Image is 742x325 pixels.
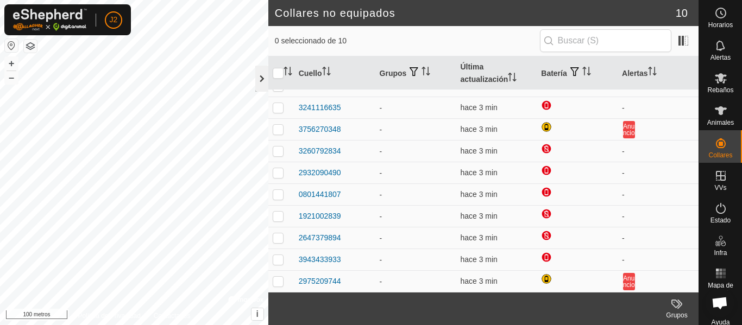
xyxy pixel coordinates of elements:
[299,190,341,199] font: 0801441807
[708,21,733,29] font: Horarios
[508,74,517,83] p-sorticon: Activar para ordenar
[460,103,497,112] span: 27 de agosto de 2025, 12:35
[299,277,341,285] font: 2975209744
[5,71,18,84] button: –
[622,190,625,199] font: -
[5,39,18,52] button: Restablecer mapa
[460,190,497,199] span: 27 de agosto de 2025, 12:35
[666,311,687,319] font: Grupos
[460,212,497,220] font: hace 3 min
[380,82,382,91] font: -
[78,311,140,321] a: Política de Privacidad
[380,190,382,199] font: -
[380,125,382,134] font: -
[460,255,497,264] span: 27 de agosto de 2025, 12:35
[380,277,382,286] font: -
[380,256,382,264] font: -
[460,125,497,133] span: 27 de agosto de 2025, 12:35
[622,82,625,91] font: -
[460,168,497,177] span: 27 de agosto de 2025, 12:35
[299,168,341,177] font: 2932090490
[710,54,731,61] font: Alertas
[110,15,118,24] font: J2
[707,86,733,94] font: Rebaños
[708,282,733,296] font: Mapa de calor
[622,104,625,112] font: -
[622,147,625,156] font: -
[623,121,635,138] button: Anuncio
[460,125,497,133] font: hace 3 min
[710,216,731,224] font: Estado
[714,249,727,257] font: Infra
[676,7,688,19] font: 10
[299,103,341,112] font: 3241116635
[154,312,190,320] font: Contáctanos
[582,68,591,77] p-sorticon: Activar para ordenar
[623,273,635,290] button: Anuncio
[708,151,732,159] font: Collares
[13,9,87,31] img: Logotipo de Gallagher
[299,146,341,155] font: 3260792834
[460,146,497,155] span: 27 de agosto de 2025, 12:35
[299,69,322,78] font: Cuello
[460,62,508,84] font: Última actualización
[275,36,347,45] font: 0 seleccionado de 10
[251,308,263,320] button: i
[154,311,190,321] a: Contáctanos
[622,256,625,264] font: -
[705,288,734,317] a: Obre el xat
[78,312,140,320] font: Política de Privacidad
[623,275,635,289] font: Anuncio
[460,146,497,155] font: hace 3 min
[380,69,407,78] font: Grupos
[460,255,497,264] font: hace 3 min
[623,123,635,137] font: Anuncio
[460,233,497,242] span: 27 de agosto de 2025, 12:35
[540,29,671,52] input: Buscar (S)
[322,68,331,77] p-sorticon: Activar para ordenar
[622,169,625,177] font: -
[275,7,395,19] font: Collares no equipados
[256,309,259,318] font: i
[5,57,18,70] button: +
[380,104,382,112] font: -
[9,58,15,69] font: +
[299,255,341,264] font: 3943433933
[460,212,497,220] span: 27 de agosto de 2025, 12:35
[460,168,497,177] font: hace 3 min
[460,277,497,285] font: hace 3 min
[541,69,567,78] font: Batería
[284,68,292,77] p-sorticon: Activar para ordenar
[648,68,657,77] p-sorticon: Activar para ordenar
[460,190,497,199] font: hace 3 min
[380,147,382,156] font: -
[9,72,14,83] font: –
[707,119,734,126] font: Animales
[622,69,647,78] font: Alertas
[460,233,497,242] font: hace 3 min
[622,212,625,221] font: -
[422,68,430,77] p-sorticon: Activar para ordenar
[380,234,382,243] font: -
[299,233,341,242] font: 2647379894
[460,277,497,285] span: 27 de agosto de 2025, 12:35
[460,103,497,112] font: hace 3 min
[714,184,726,192] font: VVs
[622,234,625,243] font: -
[299,125,341,133] font: 3756270348
[24,40,37,53] button: Capas del Mapa
[380,212,382,221] font: -
[380,169,382,177] font: -
[299,212,341,220] font: 1921002839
